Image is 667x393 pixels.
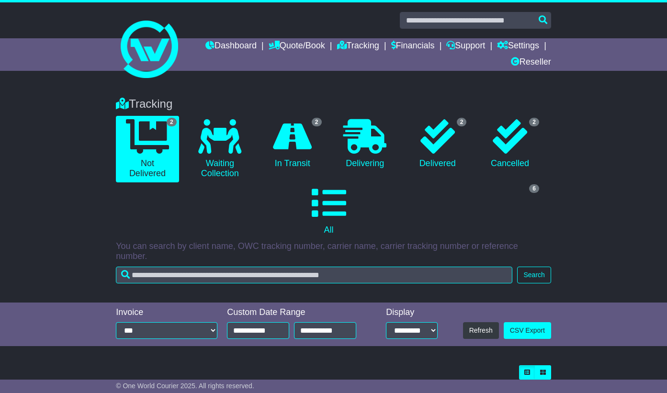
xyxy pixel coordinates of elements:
[504,322,551,339] a: CSV Export
[269,38,325,55] a: Quote/Book
[529,184,539,193] span: 6
[463,322,499,339] button: Refresh
[337,38,379,55] a: Tracking
[116,241,551,262] p: You can search by client name, OWC tracking number, carrier name, carrier tracking number or refe...
[167,118,177,126] span: 2
[189,116,251,182] a: Waiting Collection
[116,307,217,318] div: Invoice
[116,116,179,182] a: 2 Not Delivered
[446,38,485,55] a: Support
[517,267,551,283] button: Search
[261,116,324,172] a: 2 In Transit
[116,182,542,239] a: 6 All
[478,116,541,172] a: 2 Cancelled
[497,38,539,55] a: Settings
[116,382,254,390] span: © One World Courier 2025. All rights reserved.
[227,307,366,318] div: Custom Date Range
[457,118,467,126] span: 2
[312,118,322,126] span: 2
[386,307,438,318] div: Display
[529,118,539,126] span: 2
[205,38,257,55] a: Dashboard
[391,38,435,55] a: Financials
[406,116,469,172] a: 2 Delivered
[111,97,556,111] div: Tracking
[334,116,396,172] a: Delivering
[511,55,551,71] a: Reseller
